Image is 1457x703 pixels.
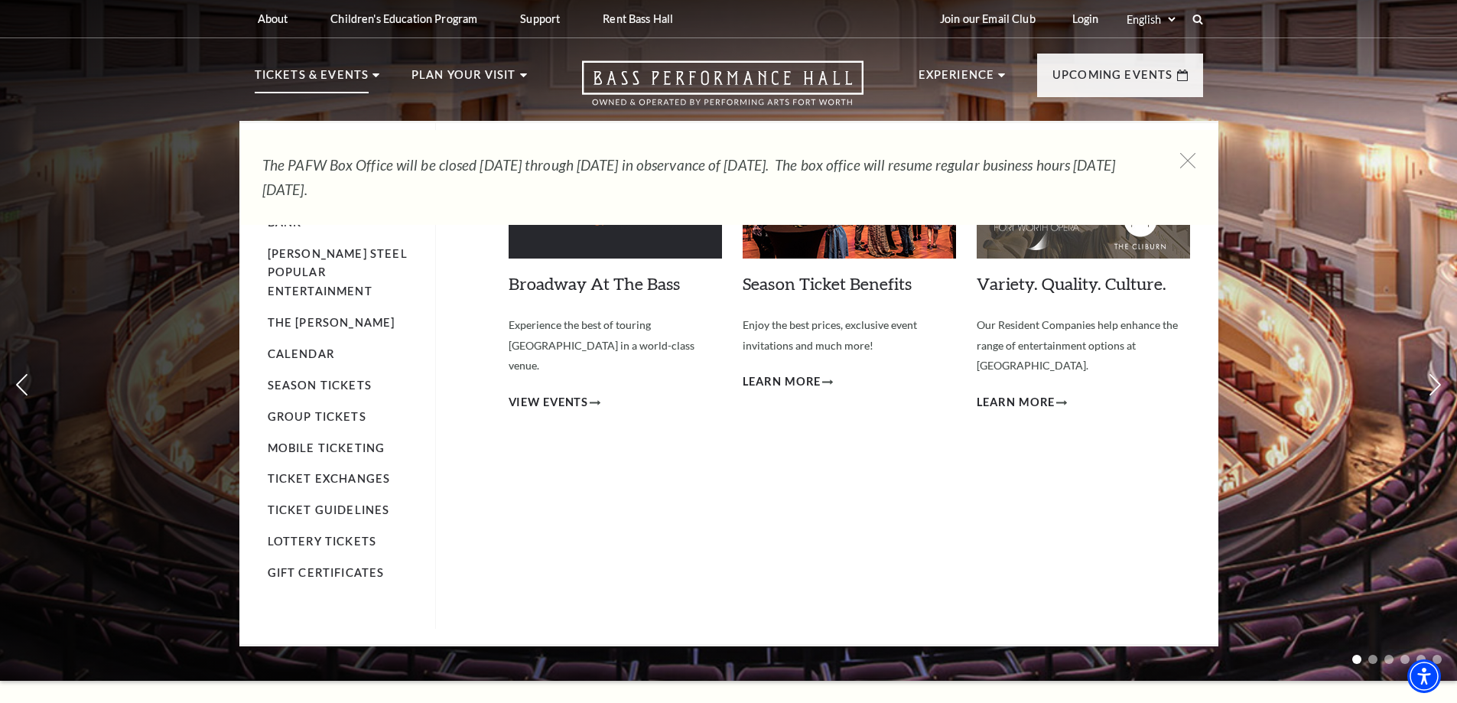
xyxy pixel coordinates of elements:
[268,247,408,298] a: [PERSON_NAME] Steel Popular Entertainment
[268,441,385,454] a: Mobile Ticketing
[268,410,366,423] a: Group Tickets
[977,393,1055,412] span: Learn More
[1407,659,1441,693] div: Accessibility Menu
[977,393,1068,412] a: Learn More Variety. Quality. Culture.
[268,535,377,548] a: Lottery Tickets
[509,393,601,412] a: View Events
[509,315,722,376] p: Experience the best of touring [GEOGRAPHIC_DATA] in a world-class venue.
[743,273,912,294] a: Season Ticket Benefits
[520,12,560,25] p: Support
[1052,66,1173,93] p: Upcoming Events
[509,273,680,294] a: Broadway At The Bass
[268,566,385,579] a: Gift Certificates
[603,12,673,25] p: Rent Bass Hall
[919,66,995,93] p: Experience
[509,393,589,412] span: View Events
[268,503,390,516] a: Ticket Guidelines
[268,472,391,485] a: Ticket Exchanges
[268,177,418,229] a: Broadway At The Bass presented by PNC Bank
[1124,12,1178,27] select: Select:
[743,315,956,356] p: Enjoy the best prices, exclusive event invitations and much more!
[268,379,372,392] a: Season Tickets
[743,373,821,392] span: Learn More
[977,315,1190,376] p: Our Resident Companies help enhance the range of entertainment options at [GEOGRAPHIC_DATA].
[262,156,1115,198] em: The PAFW Box Office will be closed [DATE] through [DATE] in observance of [DATE]. The box office ...
[977,273,1166,294] a: Variety. Quality. Culture.
[743,373,834,392] a: Learn More Season Ticket Benefits
[255,66,369,93] p: Tickets & Events
[268,347,334,360] a: Calendar
[330,12,477,25] p: Children's Education Program
[258,12,288,25] p: About
[268,316,395,329] a: The [PERSON_NAME]
[527,60,919,121] a: Open this option
[411,66,516,93] p: Plan Your Visit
